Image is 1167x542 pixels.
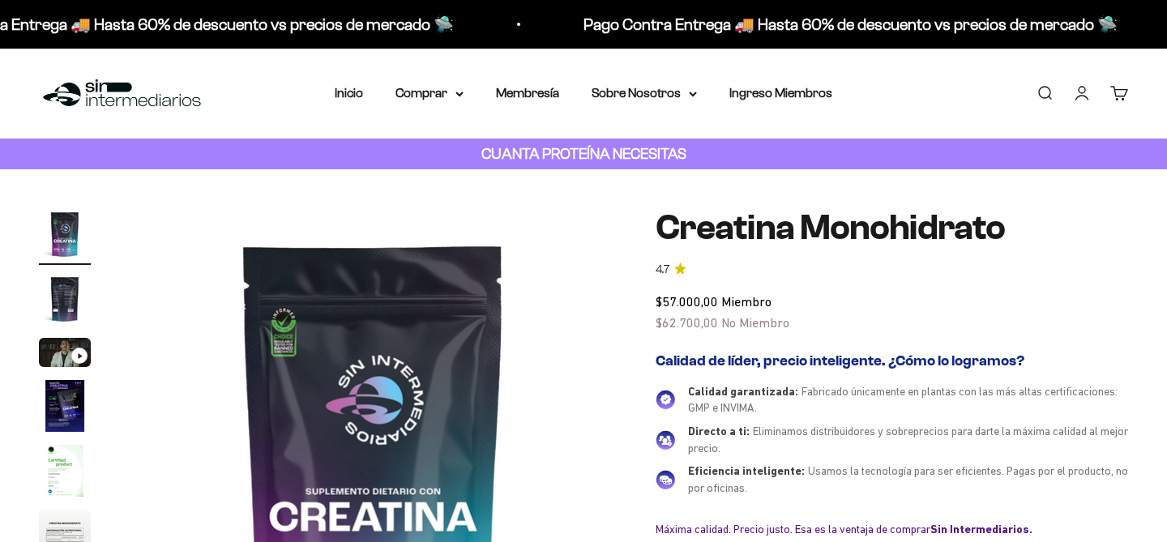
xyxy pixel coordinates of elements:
[395,83,464,104] summary: Comprar
[496,86,559,100] a: Membresía
[39,445,91,497] img: Creatina Monohidrato
[688,464,1128,494] span: Usamos la tecnología para ser eficientes. Pagas por el producto, no por oficinas.
[39,208,91,265] button: Ir al artículo 1
[39,380,91,432] img: Creatina Monohidrato
[688,425,750,437] span: Directo a ti:
[656,390,675,409] img: Calidad garantizada
[335,86,363,100] a: Inicio
[656,208,1128,247] h1: Creatina Monohidrato
[39,338,91,372] button: Ir al artículo 3
[656,352,1128,370] h2: Calidad de líder, precio inteligente. ¿Cómo lo logramos?
[39,273,91,330] button: Ir al artículo 2
[930,523,1032,536] b: Sin Intermediarios.
[729,86,832,100] a: Ingreso Miembros
[688,464,805,477] span: Eficiencia inteligente:
[481,145,686,162] strong: CUANTA PROTEÍNA NECESITAS
[656,261,669,279] span: 4.7
[39,445,91,501] button: Ir al artículo 5
[721,294,772,309] span: Miembro
[688,385,798,398] span: Calidad garantizada:
[583,11,1117,37] p: Pago Contra Entrega 🚚 Hasta 60% de descuento vs precios de mercado 🛸
[656,315,718,330] span: $62.700,00
[656,470,675,489] img: Eficiencia inteligente
[592,83,697,104] summary: Sobre Nosotros
[656,294,718,309] span: $57.000,00
[39,273,91,325] img: Creatina Monohidrato
[656,522,1128,536] div: Máxima calidad. Precio justo. Esa es la ventaja de comprar
[39,380,91,437] button: Ir al artículo 4
[39,208,91,260] img: Creatina Monohidrato
[656,430,675,450] img: Directo a ti
[721,315,789,330] span: No Miembro
[688,425,1128,455] span: Eliminamos distribuidores y sobreprecios para darte la máxima calidad al mejor precio.
[688,385,1118,415] span: Fabricado únicamente en plantas con las más altas certificaciones: GMP e INVIMA.
[656,261,1128,279] a: 4.74.7 de 5.0 estrellas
